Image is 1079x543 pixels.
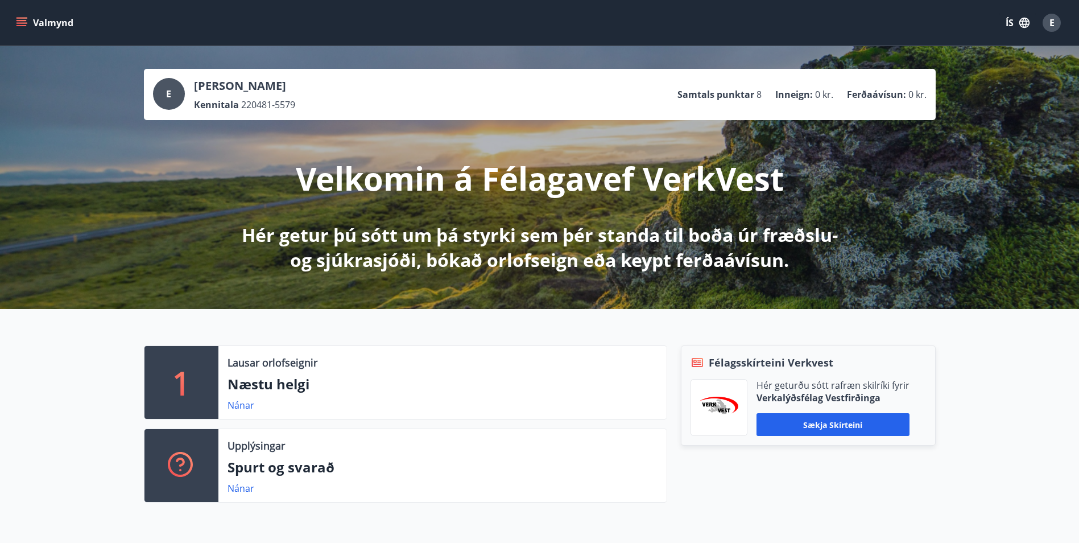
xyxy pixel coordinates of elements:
[815,88,833,101] span: 0 kr.
[239,223,840,273] p: Hér getur þú sótt um þá styrki sem þér standa til boða úr fræðslu- og sjúkrasjóði, bókað orlofsei...
[172,361,191,404] p: 1
[228,399,254,412] a: Nánar
[228,355,317,370] p: Lausar orlofseignir
[709,355,833,370] span: Félagsskírteini Verkvest
[847,88,906,101] p: Ferðaávísun :
[228,482,254,495] a: Nánar
[775,88,813,101] p: Inneign :
[228,458,658,477] p: Spurt og svarað
[296,157,784,200] p: Velkomin á Félagavef VerkVest
[677,88,754,101] p: Samtals punktar
[194,78,295,94] p: [PERSON_NAME]
[1038,9,1065,36] button: E
[756,88,762,101] span: 8
[756,379,909,392] p: Hér geturðu sótt rafræn skilríki fyrir
[228,438,285,453] p: Upplýsingar
[700,397,738,419] img: jihgzMk4dcgjRAW2aMgpbAqQEG7LZi0j9dOLAUvz.png
[908,88,927,101] span: 0 kr.
[756,413,909,436] button: Sækja skírteini
[228,375,658,394] p: Næstu helgi
[14,13,78,33] button: menu
[999,13,1036,33] button: ÍS
[1049,17,1055,29] span: E
[194,98,239,111] p: Kennitala
[166,88,171,100] span: E
[756,392,909,404] p: Verkalýðsfélag Vestfirðinga
[241,98,295,111] span: 220481-5579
